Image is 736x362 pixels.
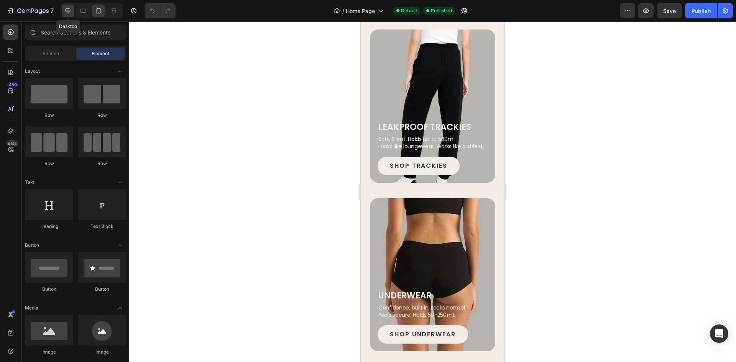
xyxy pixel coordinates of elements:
[342,7,344,15] span: /
[78,223,126,230] div: Text Block
[346,7,375,15] span: Home Page
[114,239,126,251] span: Toggle open
[78,349,126,355] div: Image
[78,112,126,119] div: Row
[25,160,73,167] div: Row
[710,324,728,343] div: Open Intercom Messenger
[25,25,126,40] input: Search Sections & Elements
[692,7,711,15] div: Publish
[663,8,676,14] span: Save
[25,242,39,249] span: Button
[92,50,109,57] span: Element
[145,3,176,18] div: Undo/Redo
[78,160,126,167] div: Row
[114,65,126,77] span: Toggle open
[25,305,38,311] span: Media
[43,50,59,57] span: Section
[657,3,682,18] button: Save
[3,3,57,18] button: 7
[6,140,18,146] div: Beta
[401,7,417,14] span: Default
[431,7,452,14] span: Published
[7,82,18,88] div: 450
[78,286,126,293] div: Button
[25,112,73,119] div: Row
[50,6,54,15] p: 7
[685,3,717,18] button: Publish
[361,21,504,362] iframe: Design area
[25,349,73,355] div: Image
[25,223,73,230] div: Heading
[114,176,126,188] span: Toggle open
[25,286,73,293] div: Button
[114,302,126,314] span: Toggle open
[25,179,34,186] span: Text
[25,68,40,75] span: Layout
